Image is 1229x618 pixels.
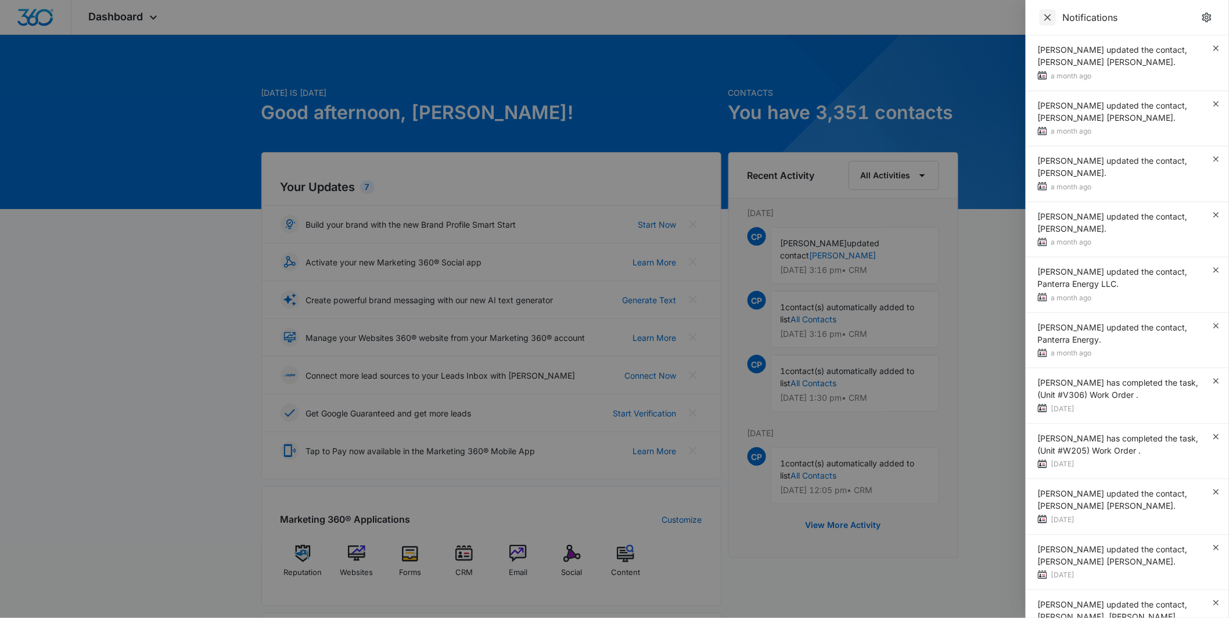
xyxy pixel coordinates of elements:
[1038,569,1212,581] div: [DATE]
[1038,156,1188,178] span: [PERSON_NAME] updated the contact, [PERSON_NAME].
[1038,458,1212,470] div: [DATE]
[1199,9,1215,26] a: notifications.title
[1038,488,1188,511] span: [PERSON_NAME] updated the contact, [PERSON_NAME] [PERSON_NAME].
[1038,347,1212,360] div: a month ago
[1038,322,1188,344] span: [PERSON_NAME] updated the contact, Panterra Energy.
[1038,45,1188,67] span: [PERSON_NAME] updated the contact, [PERSON_NAME] [PERSON_NAME].
[1038,181,1212,193] div: a month ago
[1038,378,1199,400] span: [PERSON_NAME] has completed the task, (Unit #V306) Work Order .
[1063,11,1199,24] div: Notifications
[1038,100,1188,123] span: [PERSON_NAME] updated the contact, [PERSON_NAME] [PERSON_NAME].
[1038,125,1212,138] div: a month ago
[1038,292,1212,304] div: a month ago
[1038,514,1212,526] div: [DATE]
[1038,433,1199,455] span: [PERSON_NAME] has completed the task, (Unit #W205) Work Order .
[1040,9,1056,26] button: Close
[1038,544,1188,566] span: [PERSON_NAME] updated the contact, [PERSON_NAME] [PERSON_NAME].
[1038,236,1212,249] div: a month ago
[1038,70,1212,82] div: a month ago
[1038,267,1188,289] span: [PERSON_NAME] updated the contact, Panterra Energy LLC.
[1038,403,1212,415] div: [DATE]
[1038,211,1188,233] span: [PERSON_NAME] updated the contact, [PERSON_NAME].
